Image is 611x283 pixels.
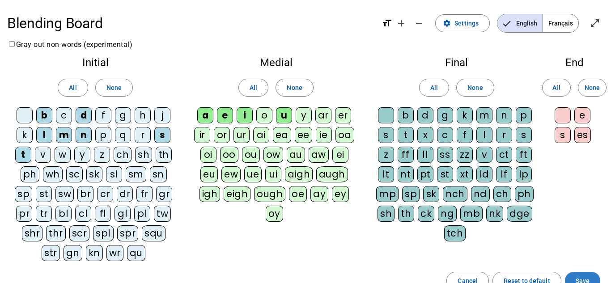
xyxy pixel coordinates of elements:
div: cl [75,206,91,222]
div: b [398,107,414,123]
div: th [398,206,414,222]
div: c [437,127,453,143]
span: None [106,82,122,93]
div: er [335,107,351,123]
div: g [115,107,131,123]
div: aw [309,147,329,163]
div: augh [316,166,348,182]
div: shr [22,225,43,241]
div: z [378,147,394,163]
div: nt [398,166,414,182]
div: au [287,147,305,163]
div: j [154,107,170,123]
div: ck [418,206,434,222]
div: oe [289,186,307,202]
div: v [35,147,51,163]
div: sk [86,166,102,182]
div: s [555,127,571,143]
div: ea [273,127,291,143]
input: Gray out non-words (experimental) [9,41,15,47]
div: f [457,127,473,143]
div: squ [142,225,165,241]
div: eigh [224,186,250,202]
div: wr [106,245,123,261]
div: sh [378,206,395,222]
div: sh [135,147,152,163]
div: igh [199,186,221,202]
div: ei [332,147,348,163]
div: n [496,107,512,123]
div: m [56,127,72,143]
mat-icon: format_size [382,18,392,29]
div: sl [106,166,122,182]
button: Decrease font size [410,14,428,32]
span: English [497,14,543,32]
div: ph [21,166,39,182]
div: oo [220,147,238,163]
div: gn [64,245,82,261]
button: All [542,79,571,97]
div: ee [295,127,312,143]
div: c [56,107,72,123]
div: ss [437,147,453,163]
div: b [36,107,52,123]
div: ft [516,147,532,163]
div: xt [457,166,473,182]
h2: Medial [191,57,361,68]
div: q [115,127,131,143]
div: spr [117,225,139,241]
div: ui [265,166,281,182]
div: sc [66,166,83,182]
div: gr [156,186,172,202]
div: a [197,107,213,123]
div: sp [402,186,420,202]
div: oa [335,127,354,143]
div: bl [55,206,72,222]
div: wh [43,166,63,182]
div: qu [127,245,145,261]
div: d [417,107,433,123]
div: ir [194,127,210,143]
div: kn [86,245,103,261]
h2: Final [376,57,538,68]
div: t [15,147,31,163]
div: eu [200,166,218,182]
div: sw [55,186,74,202]
div: nch [443,186,467,202]
div: n [76,127,92,143]
div: mb [460,206,483,222]
div: e [574,107,590,123]
mat-icon: add [396,18,407,29]
div: v [476,147,492,163]
div: tr [36,206,52,222]
div: fl [95,206,111,222]
div: mp [376,186,399,202]
div: pl [134,206,150,222]
div: g [437,107,453,123]
mat-icon: settings [443,19,451,27]
span: None [467,82,483,93]
div: s [154,127,170,143]
button: None [456,79,494,97]
div: lf [496,166,512,182]
label: Gray out non-words (experimental) [7,40,132,49]
h1: Blending Board [7,9,374,38]
div: l [36,127,52,143]
div: k [457,107,473,123]
div: ough [254,186,285,202]
div: oi [200,147,216,163]
span: All [250,82,257,93]
span: Settings [454,18,479,29]
button: None [95,79,133,97]
span: All [69,82,76,93]
span: None [585,82,600,93]
div: r [135,127,151,143]
div: tch [444,225,466,241]
div: lp [516,166,532,182]
span: All [552,82,560,93]
div: zz [457,147,473,163]
div: y [296,107,312,123]
div: ld [476,166,492,182]
div: cr [97,186,113,202]
div: t [398,127,414,143]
